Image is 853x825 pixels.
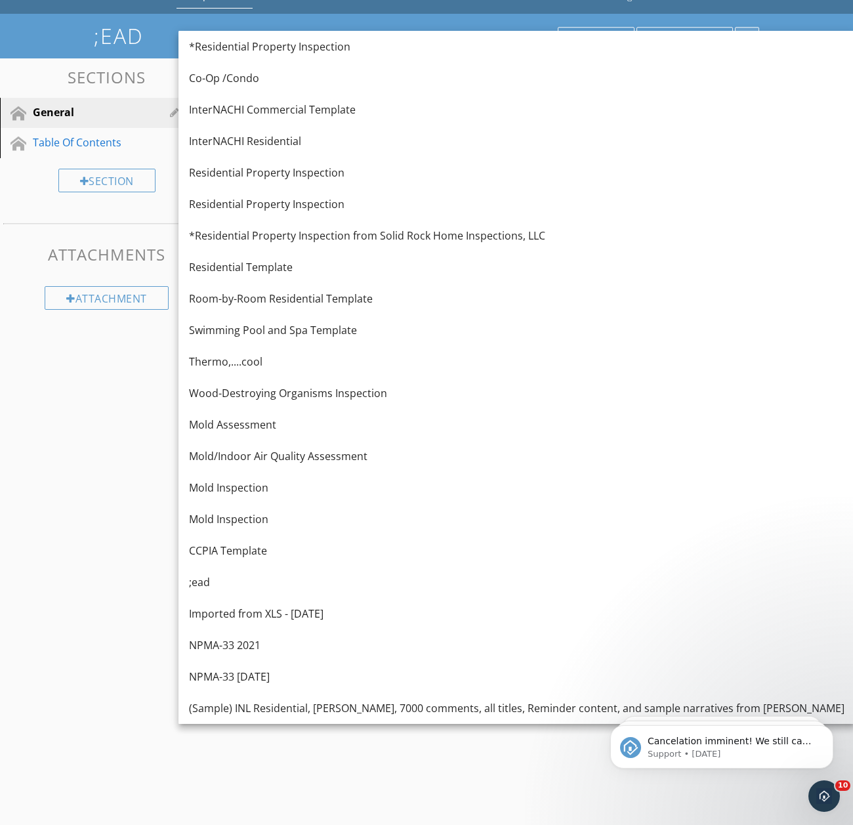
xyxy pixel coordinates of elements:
[189,417,844,433] div: Mold Assessment
[57,38,225,153] span: Cancelation imminent! We still can't process your payment using your card XXXX2264 (exp. 2029-2)....
[189,606,844,622] div: Imported from XLS - [DATE]
[189,322,844,338] div: Swimming Pool and Spa Template
[189,102,844,117] div: InterNACHI Commercial Template
[94,24,759,47] h1: ;ead
[189,511,844,527] div: Mold Inspection
[57,51,226,62] p: Message from Support, sent 5d ago
[835,780,850,791] span: 10
[189,259,844,275] div: Residential Template
[189,228,844,243] div: *Residential Property Inspection from Solid Rock Home Inspections, LLC
[189,700,844,716] div: (Sample) INL Residential, [PERSON_NAME], 7000 comments, all titles, Reminder content, and sample ...
[636,27,733,45] button: Template Center
[189,70,844,86] div: Co-Op /Condo
[189,669,844,685] div: NPMA-33 [DATE]
[189,543,844,559] div: CCPIA Template
[189,385,844,401] div: Wood-Destroying Organisms Inspection
[189,480,844,496] div: Mold Inspection
[591,698,853,790] iframe: Intercom notifications message
[33,104,151,120] div: General
[189,291,844,307] div: Room-by-Room Residential Template
[189,196,844,212] div: Residential Property Inspection
[189,39,844,54] div: *Residential Property Inspection
[189,637,844,653] div: NPMA-33 2021
[189,133,844,149] div: InterNACHI Residential
[189,574,844,590] div: ;ead
[189,448,844,464] div: Mold/Indoor Air Quality Assessment
[808,780,840,812] iframe: Intercom live chat
[58,169,156,192] div: Section
[189,354,844,370] div: Thermo,....cool
[636,29,733,41] a: Template Center
[45,286,169,310] div: Attachment
[189,165,844,180] div: Residential Property Inspection
[33,135,151,150] div: Table Of Contents
[558,27,635,45] button: My Templates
